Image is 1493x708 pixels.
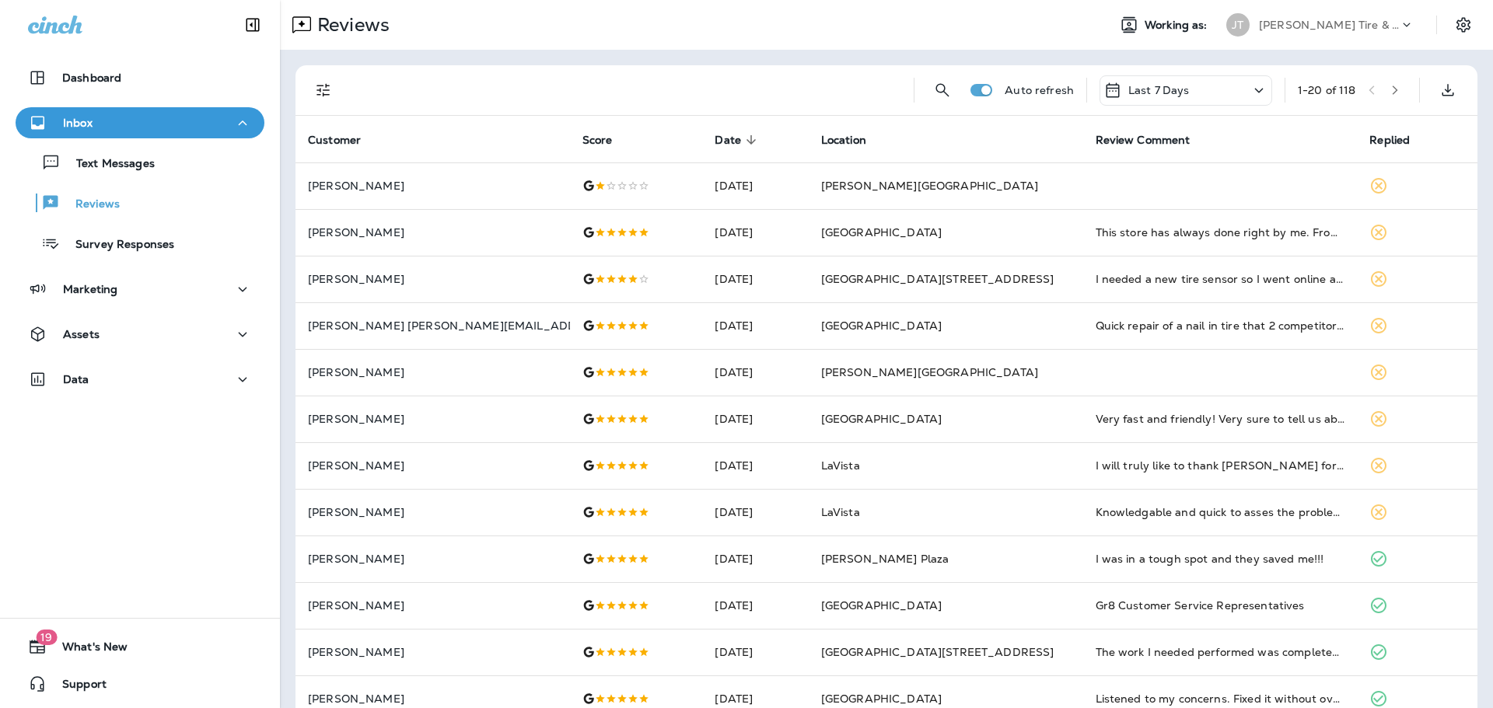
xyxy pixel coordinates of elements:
[1298,84,1356,96] div: 1 - 20 of 118
[63,373,89,385] p: Data
[1096,411,1345,427] div: Very fast and friendly! Very sure to tell us about there deals! Was recommended by a friend! Defi...
[702,162,808,209] td: [DATE]
[16,146,264,179] button: Text Messages
[821,412,942,426] span: [GEOGRAPHIC_DATA]
[60,197,120,212] p: Reviews
[821,645,1054,659] span: [GEOGRAPHIC_DATA][STREET_ADDRESS]
[1096,598,1345,613] div: Gr8 Customer Service Representatives
[36,630,57,645] span: 19
[308,692,558,705] p: [PERSON_NAME]
[308,646,558,658] p: [PERSON_NAME]
[702,582,808,629] td: [DATE]
[702,396,808,442] td: [DATE]
[927,75,958,106] button: Search Reviews
[821,319,942,333] span: [GEOGRAPHIC_DATA]
[308,133,381,147] span: Customer
[16,187,264,219] button: Reviews
[1096,133,1211,147] span: Review Comment
[47,640,128,659] span: What's New
[702,349,808,396] td: [DATE]
[821,365,1038,379] span: [PERSON_NAME][GEOGRAPHIC_DATA]
[582,134,613,147] span: Score
[16,227,264,260] button: Survey Responses
[715,134,741,147] span: Date
[1369,133,1430,147] span: Replied
[1449,11,1477,39] button: Settings
[61,157,155,172] p: Text Messages
[1432,75,1463,106] button: Export as CSV
[1369,134,1410,147] span: Replied
[1096,644,1345,660] div: The work I needed performed was completed as quickly as they could and at half the price of the d...
[821,225,942,239] span: [GEOGRAPHIC_DATA]
[821,272,1054,286] span: [GEOGRAPHIC_DATA][STREET_ADDRESS]
[16,107,264,138] button: Inbox
[308,319,558,332] p: [PERSON_NAME] [PERSON_NAME][EMAIL_ADDRESS][PERSON_NAME][DOMAIN_NAME]
[308,459,558,472] p: [PERSON_NAME]
[308,553,558,565] p: [PERSON_NAME]
[702,489,808,535] td: [DATE]
[16,631,264,662] button: 19What's New
[308,226,558,239] p: [PERSON_NAME]
[821,134,866,147] span: Location
[63,117,93,129] p: Inbox
[308,180,558,192] p: [PERSON_NAME]
[702,256,808,302] td: [DATE]
[821,179,1038,193] span: [PERSON_NAME][GEOGRAPHIC_DATA]
[1096,691,1345,706] div: Listened to my concerns. Fixed it without over charging for the work I feel very comfortable with...
[231,9,274,40] button: Collapse Sidebar
[16,274,264,305] button: Marketing
[308,366,558,378] p: [PERSON_NAME]
[582,133,633,147] span: Score
[16,62,264,93] button: Dashboard
[16,668,264,699] button: Support
[1145,19,1211,32] span: Working as:
[1226,13,1250,37] div: JT
[47,678,107,696] span: Support
[702,442,808,489] td: [DATE]
[62,71,121,84] p: Dashboard
[308,413,558,425] p: [PERSON_NAME]
[63,283,117,295] p: Marketing
[1259,19,1399,31] p: [PERSON_NAME] Tire & Auto
[702,535,808,582] td: [DATE]
[1096,271,1345,287] div: I needed a new tire sensor so I went online and scheduled an appointment for right after work. Th...
[308,506,558,518] p: [PERSON_NAME]
[821,552,949,566] span: [PERSON_NAME] Plaza
[60,238,174,253] p: Survey Responses
[16,364,264,395] button: Data
[308,75,339,106] button: Filters
[16,319,264,350] button: Assets
[821,459,860,473] span: LaVista
[308,134,361,147] span: Customer
[63,328,100,340] p: Assets
[702,209,808,256] td: [DATE]
[1096,134,1191,147] span: Review Comment
[1096,504,1345,520] div: Knowledgable and quick to asses the problem for a prompt replacement tire
[702,629,808,675] td: [DATE]
[1096,551,1345,567] div: I was in a tough spot and they saved me!!!
[1096,225,1345,240] div: This store has always done right by me. From helping with my trailer tires, to matching tire pric...
[821,598,942,612] span: [GEOGRAPHIC_DATA]
[715,133,761,147] span: Date
[821,505,860,519] span: LaVista
[308,599,558,612] p: [PERSON_NAME]
[821,692,942,706] span: [GEOGRAPHIC_DATA]
[1096,318,1345,333] div: Quick repair of a nail in tire that 2 competitors did not have time for
[702,302,808,349] td: [DATE]
[1096,458,1345,473] div: I will truly like to thank Austin for my tries he is such a awesome person I will recommend go an...
[308,273,558,285] p: [PERSON_NAME]
[821,133,886,147] span: Location
[311,13,390,37] p: Reviews
[1128,84,1190,96] p: Last 7 Days
[1005,84,1074,96] p: Auto refresh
